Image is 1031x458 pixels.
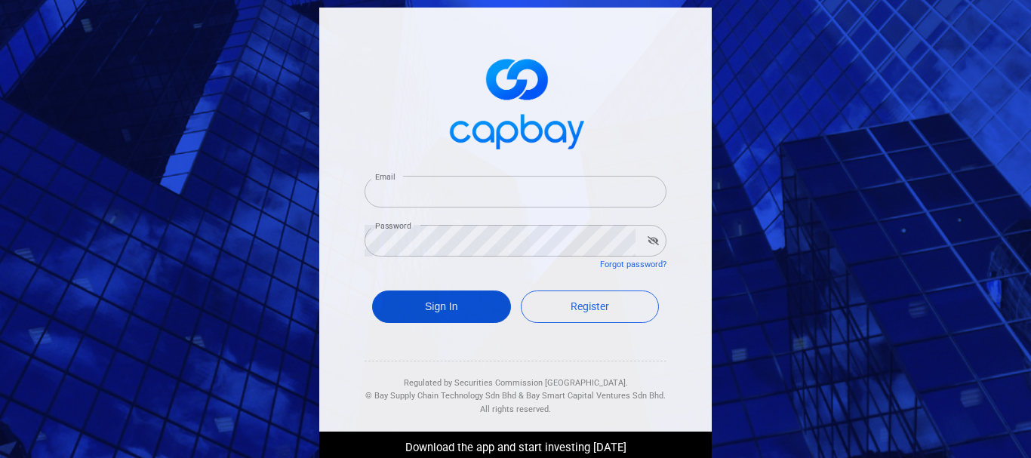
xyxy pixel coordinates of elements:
[440,45,591,158] img: logo
[526,391,666,401] span: Bay Smart Capital Ventures Sdn Bhd.
[375,171,395,183] label: Email
[372,290,511,323] button: Sign In
[375,220,411,232] label: Password
[600,260,666,269] a: Forgot password?
[521,290,660,323] a: Register
[308,432,723,457] div: Download the app and start investing [DATE]
[571,300,609,312] span: Register
[365,391,516,401] span: © Bay Supply Chain Technology Sdn Bhd
[365,361,666,417] div: Regulated by Securities Commission [GEOGRAPHIC_DATA]. & All rights reserved.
